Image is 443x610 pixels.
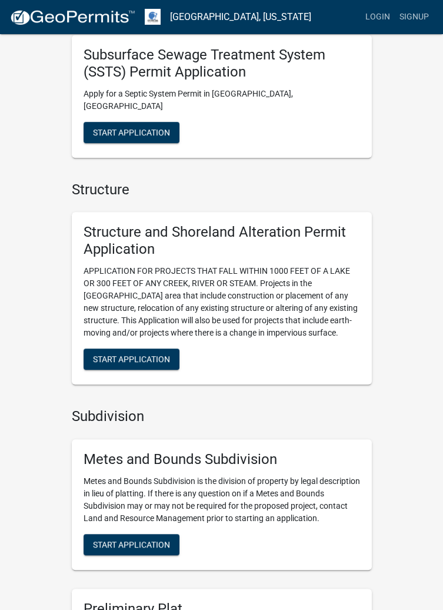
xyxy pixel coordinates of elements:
h4: Subdivision [72,408,372,425]
h4: Structure [72,181,372,198]
p: Metes and Bounds Subdivision is the division of property by legal description in lieu of platting... [84,475,360,525]
span: Start Application [93,127,170,137]
h5: Subsurface Sewage Treatment System (SSTS) Permit Application [84,47,360,81]
button: Start Application [84,122,179,143]
button: Start Application [84,349,179,370]
p: APPLICATION FOR PROJECTS THAT FALL WITHIN 1000 FEET OF A LAKE OR 300 FEET OF ANY CREEK, RIVER OR ... [84,265,360,339]
h5: Metes and Bounds Subdivision [84,451,360,468]
p: Apply for a Septic System Permit in [GEOGRAPHIC_DATA], [GEOGRAPHIC_DATA] [84,88,360,112]
span: Start Application [93,354,170,363]
a: [GEOGRAPHIC_DATA], [US_STATE] [170,7,311,27]
a: Login [361,6,395,28]
h5: Structure and Shoreland Alteration Permit Application [84,224,360,258]
a: Signup [395,6,434,28]
span: Start Application [93,539,170,549]
img: Otter Tail County, Minnesota [145,9,161,25]
button: Start Application [84,534,179,555]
